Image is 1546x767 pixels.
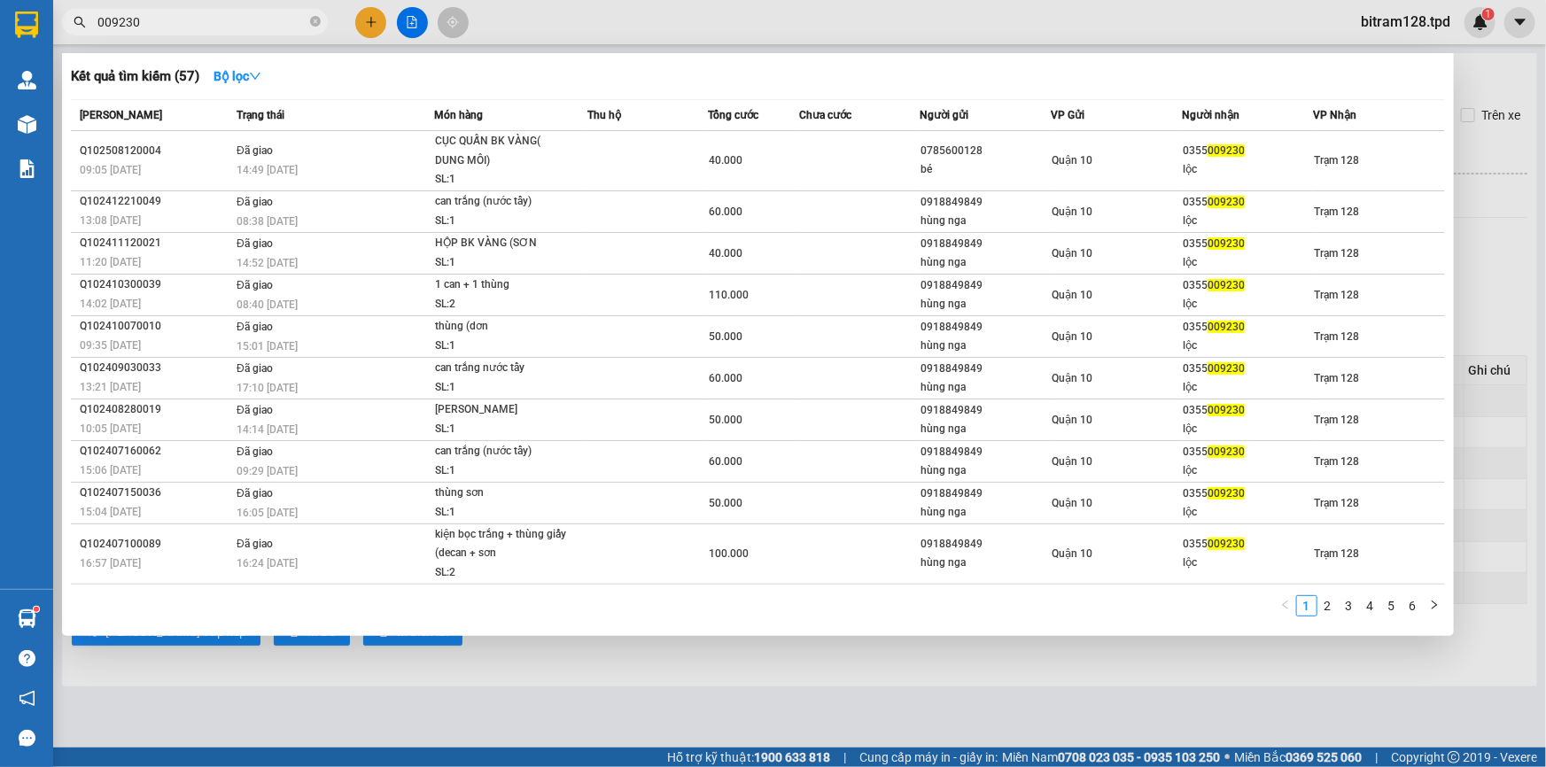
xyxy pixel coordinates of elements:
[587,109,621,121] span: Thu hộ
[799,109,851,121] span: Chưa cước
[18,159,36,178] img: solution-icon
[1208,445,1245,458] span: 009230
[435,378,568,398] div: SL: 1
[1183,160,1312,179] div: lộc
[920,109,968,121] span: Người gửi
[1313,109,1356,121] span: VP Nhận
[921,535,1050,554] div: 0918849849
[237,445,273,458] span: Đã giao
[1182,109,1239,121] span: Người nhận
[1052,289,1092,301] span: Quận 10
[1297,596,1317,616] a: 1
[80,442,231,461] div: Q102407160062
[435,563,568,583] div: SL: 2
[1052,414,1092,426] span: Quận 10
[237,340,298,353] span: 15:01 [DATE]
[1208,404,1245,416] span: 009230
[921,318,1050,337] div: 0918849849
[19,730,35,747] span: message
[435,484,568,503] div: thùng sơn
[921,160,1050,179] div: bé
[1314,414,1359,426] span: Trạm 128
[708,109,758,121] span: Tổng cước
[1183,401,1312,420] div: 0355
[1314,497,1359,509] span: Trạm 128
[1318,596,1338,616] a: 2
[15,12,38,38] img: logo-vxr
[709,547,749,560] span: 100.000
[435,442,568,461] div: can trắng (nước tẩy)
[1314,372,1359,384] span: Trạm 128
[435,317,568,337] div: thùng (dơn
[1361,596,1380,616] a: 4
[1208,538,1245,550] span: 009230
[237,487,273,500] span: Đã giao
[1183,295,1312,314] div: lộc
[74,16,86,28] span: search
[237,215,298,228] span: 08:38 [DATE]
[237,279,273,291] span: Đã giao
[80,298,141,310] span: 14:02 [DATE]
[921,142,1050,160] div: 0785600128
[1052,247,1092,260] span: Quận 10
[1402,595,1424,616] li: 6
[435,400,568,420] div: [PERSON_NAME]
[18,609,36,628] img: warehouse-icon
[921,378,1050,397] div: hùng nga
[237,423,298,436] span: 14:14 [DATE]
[921,360,1050,378] div: 0918849849
[1208,321,1245,333] span: 009230
[310,16,321,27] span: close-circle
[1183,212,1312,230] div: lộc
[921,276,1050,295] div: 0918849849
[921,235,1050,253] div: 0918849849
[921,420,1050,438] div: hùng nga
[237,321,273,333] span: Đã giao
[1340,596,1359,616] a: 3
[237,507,298,519] span: 16:05 [DATE]
[435,212,568,231] div: SL: 1
[921,461,1050,480] div: hùng nga
[709,455,742,468] span: 60.000
[237,538,273,550] span: Đã giao
[1183,378,1312,397] div: lộc
[1314,205,1359,218] span: Trạm 128
[1052,497,1092,509] span: Quận 10
[435,275,568,295] div: 1 can + 1 thùng
[1208,279,1245,291] span: 009230
[921,484,1050,503] div: 0918849849
[435,192,568,212] div: can trắng (nước tẩy)
[71,67,199,86] h3: Kết quả tìm kiếm ( 57 )
[237,109,284,121] span: Trạng thái
[1183,443,1312,461] div: 0355
[1052,154,1092,167] span: Quận 10
[435,461,568,481] div: SL: 1
[435,420,568,439] div: SL: 1
[1183,484,1312,503] div: 0355
[1208,144,1245,157] span: 009230
[237,362,273,375] span: Đã giao
[1183,360,1312,378] div: 0355
[80,275,231,294] div: Q102410300039
[921,295,1050,314] div: hùng nga
[97,12,307,32] input: Tìm tên, số ĐT hoặc mã đơn
[18,115,36,134] img: warehouse-icon
[1183,253,1312,272] div: lộc
[434,109,483,121] span: Món hàng
[1317,595,1339,616] li: 2
[435,234,568,253] div: HỘP BK VÀNG (SƠN
[709,372,742,384] span: 60.000
[80,381,141,393] span: 13:21 [DATE]
[709,154,742,167] span: 40.000
[1314,289,1359,301] span: Trạm 128
[435,295,568,314] div: SL: 2
[709,247,742,260] span: 40.000
[1208,196,1245,208] span: 009230
[435,132,568,170] div: CỤC QUẤN BK VÀNG( DUNG MÔI)
[1183,503,1312,522] div: lộc
[80,256,141,268] span: 11:20 [DATE]
[237,237,273,250] span: Đã giao
[18,71,36,89] img: warehouse-icon
[80,535,231,554] div: Q102407100089
[237,298,298,311] span: 08:40 [DATE]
